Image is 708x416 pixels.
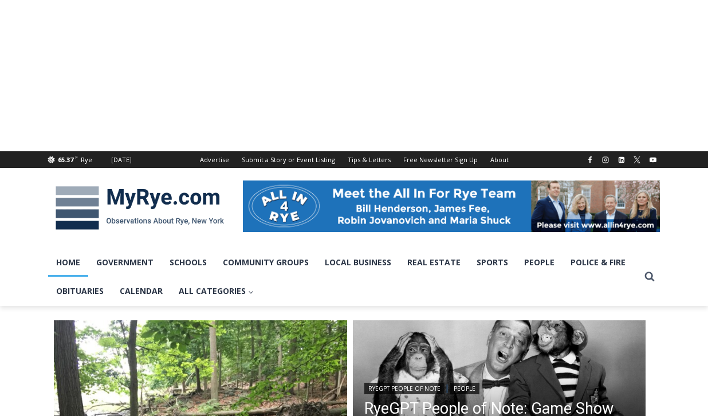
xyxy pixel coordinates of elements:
[630,153,644,167] a: X
[397,151,484,168] a: Free Newsletter Sign Up
[48,248,88,277] a: Home
[243,180,660,232] img: All in for Rye
[583,153,597,167] a: Facebook
[450,383,479,394] a: People
[58,155,73,164] span: 65.37
[111,155,132,165] div: [DATE]
[317,248,399,277] a: Local Business
[364,380,635,394] div: |
[364,383,445,394] a: RyeGPT People of Note
[615,153,628,167] a: Linkedin
[112,277,171,305] a: Calendar
[399,248,469,277] a: Real Estate
[194,151,235,168] a: Advertise
[48,248,639,306] nav: Primary Navigation
[162,248,215,277] a: Schools
[179,285,254,297] span: All Categories
[215,248,317,277] a: Community Groups
[81,155,92,165] div: Rye
[171,277,262,305] a: All Categories
[599,153,612,167] a: Instagram
[469,248,516,277] a: Sports
[563,248,634,277] a: Police & Fire
[516,248,563,277] a: People
[646,153,660,167] a: YouTube
[639,266,660,287] button: View Search Form
[48,277,112,305] a: Obituaries
[88,248,162,277] a: Government
[48,178,231,238] img: MyRye.com
[484,151,515,168] a: About
[341,151,397,168] a: Tips & Letters
[75,154,78,160] span: F
[194,151,515,168] nav: Secondary Navigation
[235,151,341,168] a: Submit a Story or Event Listing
